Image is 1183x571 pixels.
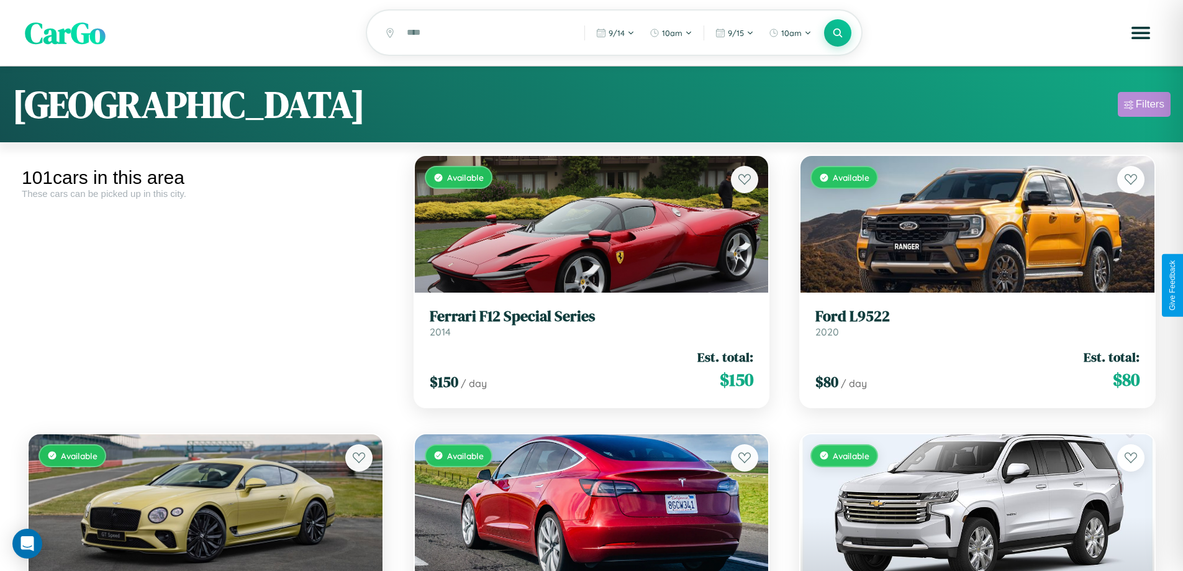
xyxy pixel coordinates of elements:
span: $ 80 [815,372,838,392]
span: $ 80 [1113,367,1140,392]
span: Available [61,450,97,461]
span: 10am [662,28,682,38]
button: Filters [1118,92,1171,117]
div: Give Feedback [1168,260,1177,311]
a: Ford L95222020 [815,308,1140,338]
span: 9 / 14 [609,28,625,38]
button: 10am [643,23,699,43]
span: $ 150 [430,372,458,392]
span: 2020 [815,326,839,338]
button: 10am [763,23,818,43]
span: CarGo [25,12,106,53]
div: Open Intercom Messenger [12,529,42,559]
span: / day [461,377,487,390]
button: Open menu [1123,16,1158,50]
button: 9/15 [709,23,760,43]
span: Available [833,172,869,183]
span: Est. total: [1084,348,1140,366]
span: 10am [781,28,802,38]
a: Ferrari F12 Special Series2014 [430,308,754,338]
span: / day [841,377,867,390]
span: Available [447,172,484,183]
span: Est. total: [697,348,753,366]
h1: [GEOGRAPHIC_DATA] [12,79,365,130]
span: Available [833,450,869,461]
div: These cars can be picked up in this city. [22,188,389,199]
span: 2014 [430,326,451,338]
div: 101 cars in this area [22,167,389,188]
h3: Ford L9522 [815,308,1140,326]
span: $ 150 [720,367,753,392]
span: Available [447,450,484,461]
div: Filters [1136,98,1164,111]
button: 9/14 [590,23,641,43]
span: 9 / 15 [728,28,744,38]
h3: Ferrari F12 Special Series [430,308,754,326]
